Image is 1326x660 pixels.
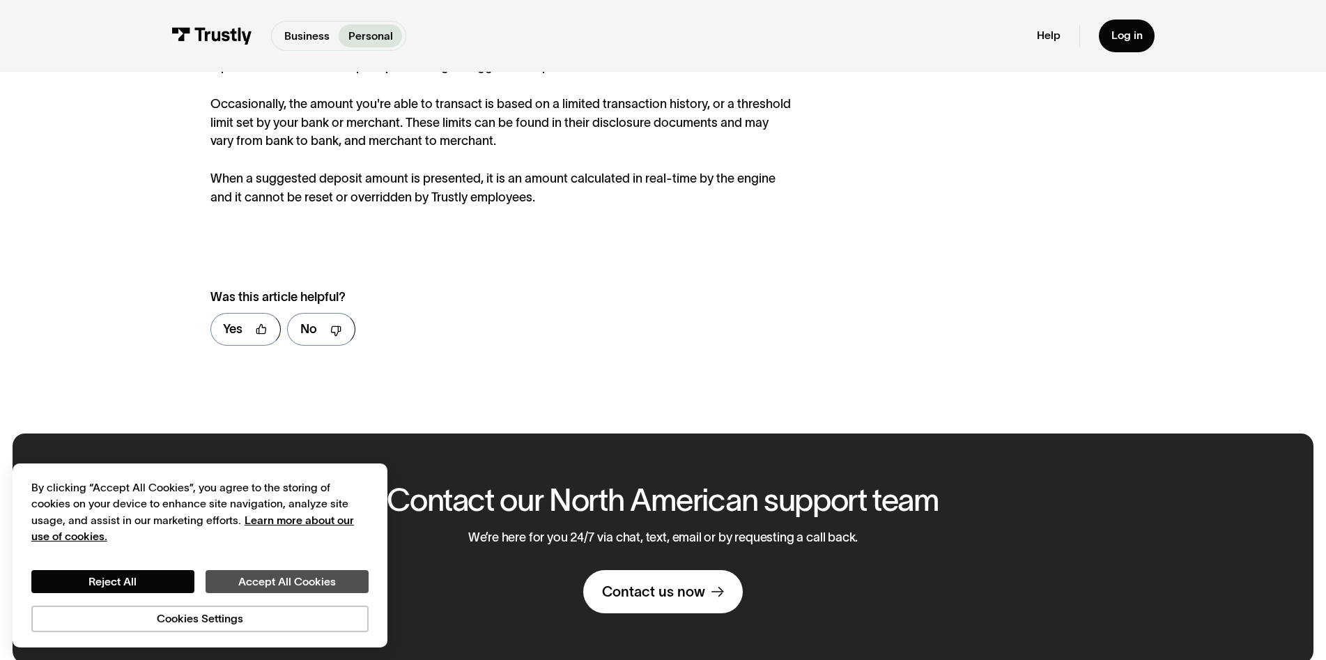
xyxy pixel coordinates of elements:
[210,20,794,207] div: Trustly doesn't have pre-determined limits set for consumers. Each time you attempt a transaction...
[1111,29,1143,43] div: Log in
[31,479,369,632] div: Privacy
[348,28,393,45] p: Personal
[206,570,369,594] button: Accept All Cookies
[300,320,317,339] div: No
[31,606,369,632] button: Cookies Settings
[1099,20,1155,52] a: Log in
[223,320,242,339] div: Yes
[387,483,939,517] h2: Contact our North American support team
[1037,29,1061,43] a: Help
[13,463,387,647] div: Cookie banner
[602,583,705,601] div: Contact us now
[287,313,355,346] a: No
[171,27,253,45] img: Trustly Logo
[284,28,330,45] p: Business
[31,479,369,545] div: By clicking “Accept All Cookies”, you agree to the storing of cookies on your device to enhance s...
[210,288,760,307] div: Was this article helpful?
[583,570,743,613] a: Contact us now
[275,24,339,47] a: Business
[210,313,282,346] a: Yes
[339,24,402,47] a: Personal
[31,570,194,594] button: Reject All
[468,530,858,546] p: We’re here for you 24/7 via chat, text, email or by requesting a call back.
